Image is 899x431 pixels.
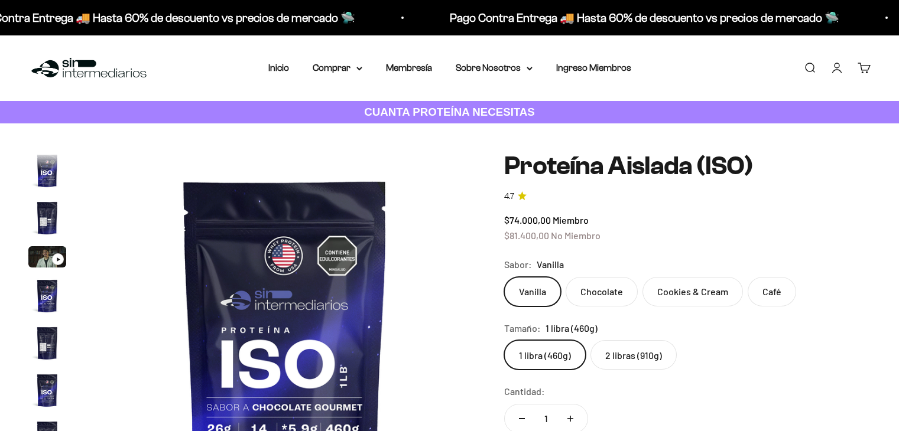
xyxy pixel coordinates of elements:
[504,190,871,203] a: 4.74.7 de 5.0 estrellas
[556,63,631,73] a: Ingreso Miembros
[546,321,598,336] span: 1 libra (460g)
[28,246,66,271] button: Ir al artículo 3
[28,324,66,365] button: Ir al artículo 5
[504,384,545,399] label: Cantidad:
[28,324,66,362] img: Proteína Aislada (ISO)
[298,8,687,27] p: Pago Contra Entrega 🚚 Hasta 60% de descuento vs precios de mercado 🛸
[28,152,66,190] img: Proteína Aislada (ISO)
[504,214,551,226] span: $74.000,00
[504,152,871,180] h1: Proteína Aislada (ISO)
[28,199,66,240] button: Ir al artículo 2
[504,190,514,203] span: 4.7
[504,321,541,336] legend: Tamaño:
[537,257,564,272] span: Vanilla
[364,106,535,118] strong: CUANTA PROTEÍNA NECESITAS
[504,230,549,241] span: $81.400,00
[553,214,589,226] span: Miembro
[28,152,66,193] button: Ir al artículo 1
[313,60,362,76] summary: Comprar
[28,371,66,409] img: Proteína Aislada (ISO)
[551,230,601,241] span: No Miembro
[386,63,432,73] a: Membresía
[28,371,66,413] button: Ir al artículo 6
[28,277,66,315] img: Proteína Aislada (ISO)
[456,60,533,76] summary: Sobre Nosotros
[28,277,66,318] button: Ir al artículo 4
[504,257,532,272] legend: Sabor:
[268,63,289,73] a: Inicio
[28,199,66,237] img: Proteína Aislada (ISO)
